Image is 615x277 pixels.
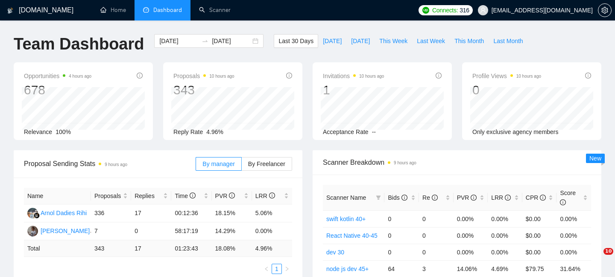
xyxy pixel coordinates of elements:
[91,188,131,204] th: Proposals
[491,194,511,201] span: LRR
[454,227,488,244] td: 0.00%
[419,260,454,277] td: 3
[190,192,196,198] span: info-circle
[488,210,522,227] td: 0.00%
[505,195,511,201] span: info-circle
[215,192,235,199] span: PVR
[94,191,121,201] span: Proposals
[159,36,198,46] input: Start date
[556,244,591,260] td: 0.00%
[252,222,292,240] td: 0.00%
[379,36,407,46] span: This Week
[282,264,292,274] li: Next Page
[419,210,454,227] td: 0
[209,74,234,79] time: 10 hours ago
[359,74,384,79] time: 10 hours ago
[472,71,541,81] span: Profile Views
[323,82,384,98] div: 1
[422,7,429,14] img: upwork-logo.png
[384,227,419,244] td: 0
[603,248,613,255] span: 10
[522,227,557,244] td: $0.00
[522,260,557,277] td: $79.75
[586,248,606,268] iframe: To enrich screen reader interactions, please activate Accessibility in Grammarly extension settings
[598,7,612,14] a: setting
[175,192,195,199] span: Time
[412,34,450,48] button: Last Week
[56,128,71,135] span: 100%
[417,36,445,46] span: Last Week
[460,6,469,15] span: 316
[261,264,272,274] li: Previous Page
[454,260,488,277] td: 14.06%
[394,160,416,165] time: 9 hours ago
[173,128,203,135] span: Reply Rate
[323,128,369,135] span: Acceptance Rate
[318,34,346,48] button: [DATE]
[384,260,419,277] td: 64
[171,240,211,257] td: 01:23:43
[24,240,91,257] td: Total
[131,204,171,222] td: 17
[69,74,91,79] time: 4 hours ago
[556,210,591,227] td: 0.00%
[488,227,522,244] td: 0.00%
[489,34,527,48] button: Last Month
[7,4,13,17] img: logo
[540,195,546,201] span: info-circle
[27,208,38,219] img: AD
[27,209,87,216] a: ADArnol Dadies Rihi
[346,34,375,48] button: [DATE]
[91,204,131,222] td: 336
[274,34,318,48] button: Last 30 Days
[27,227,90,234] a: PN[PERSON_NAME]
[41,226,90,236] div: [PERSON_NAME]
[278,36,313,46] span: Last 30 Days
[202,38,208,44] span: swap-right
[374,191,383,204] span: filter
[252,240,292,257] td: 4.96 %
[457,194,477,201] span: PVR
[206,128,223,135] span: 4.96%
[212,222,252,240] td: 14.29%
[34,213,40,219] img: gigradar-bm.png
[284,266,290,271] span: right
[137,73,143,79] span: info-circle
[384,210,419,227] td: 0
[372,128,376,135] span: --
[326,249,344,256] a: dev 30
[472,82,541,98] div: 0
[264,266,269,271] span: left
[202,160,234,167] span: By manager
[488,244,522,260] td: 0.00%
[282,264,292,274] button: right
[326,216,366,222] a: swift kotlin 40+
[131,188,171,204] th: Replies
[522,244,557,260] td: $0.00
[422,194,438,201] span: Re
[598,3,612,17] button: setting
[272,264,282,274] li: 1
[24,188,91,204] th: Name
[450,34,489,48] button: This Month
[105,162,127,167] time: 9 hours ago
[24,71,91,81] span: Opportunities
[384,244,419,260] td: 0
[171,222,211,240] td: 58:17:19
[323,71,384,81] span: Invitations
[248,160,285,167] span: By Freelancer
[323,36,342,46] span: [DATE]
[131,222,171,240] td: 0
[560,199,566,205] span: info-circle
[326,265,369,272] a: node js dev 45+
[556,260,591,277] td: 31.64%
[472,128,559,135] span: Only exclusive agency members
[171,204,211,222] td: 00:12:36
[522,210,557,227] td: $0.00
[212,36,251,46] input: End date
[135,191,161,201] span: Replies
[255,192,275,199] span: LRR
[436,73,442,79] span: info-circle
[24,158,196,169] span: Proposal Sending Stats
